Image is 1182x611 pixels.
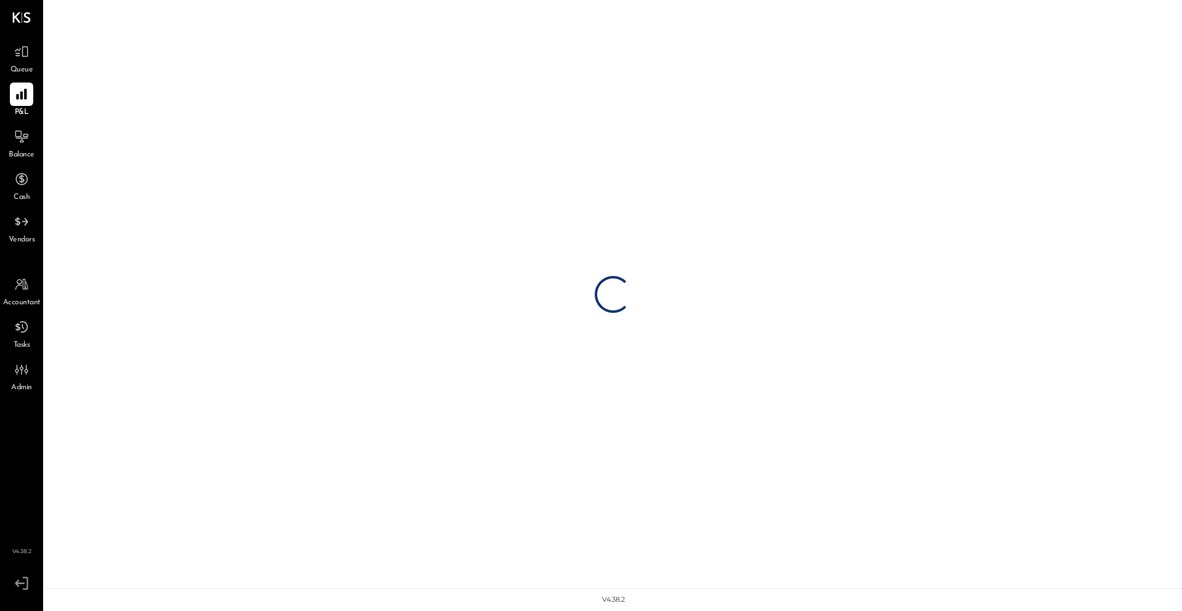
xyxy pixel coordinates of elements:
span: P&L [15,107,29,118]
span: Queue [10,65,33,76]
a: Queue [1,40,42,76]
span: Vendors [9,235,35,246]
span: Cash [14,192,30,203]
a: Accountant [1,273,42,309]
a: Balance [1,125,42,161]
a: Vendors [1,210,42,246]
a: Tasks [1,315,42,351]
span: Balance [9,150,34,161]
a: Cash [1,168,42,203]
span: Tasks [14,340,30,351]
a: P&L [1,83,42,118]
a: Admin [1,358,42,394]
span: Admin [11,382,32,394]
span: Accountant [3,297,41,309]
div: v 4.38.2 [602,595,625,605]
